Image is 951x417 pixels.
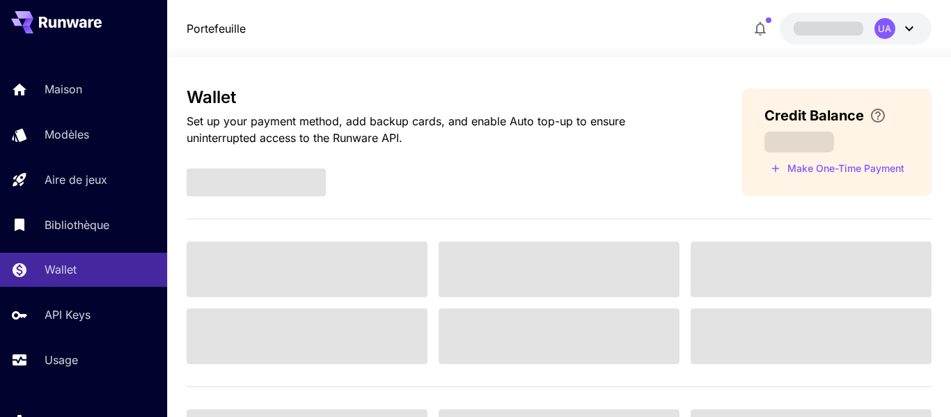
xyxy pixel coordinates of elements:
[187,88,698,107] h3: Wallet
[187,22,246,36] font: Portefeuille
[764,105,864,126] span: Credit Balance
[45,306,91,323] p: API Keys
[764,158,911,180] button: Make a one-time, non-recurring payment
[45,218,109,232] font: Bibliothèque
[780,13,932,45] button: UA
[45,173,107,187] font: Aire de jeux
[878,23,891,34] font: UA
[187,20,246,37] nav: fil d'Ariane
[45,261,77,278] p: Wallet
[45,127,89,141] font: Modèles
[45,82,82,96] font: Maison
[187,113,698,146] p: Set up your payment method, add backup cards, and enable Auto top-up to ensure uninterrupted acce...
[45,352,78,368] p: Usage
[864,107,892,124] button: Enter your card details and choose an Auto top-up amount to avoid service interruptions. We'll au...
[187,20,246,37] a: Portefeuille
